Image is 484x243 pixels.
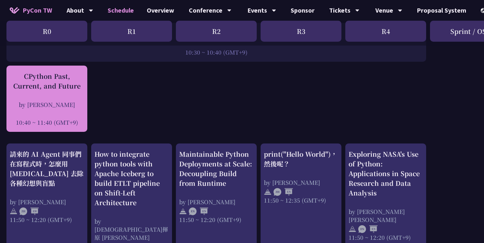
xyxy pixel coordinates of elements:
[94,217,169,241] div: by [DEMOGRAPHIC_DATA]揮原 [PERSON_NAME]
[10,118,84,126] div: 10:40 ~ 11:40 (GMT+9)
[10,71,84,91] div: CPython Past, Current, and Future
[349,225,356,233] img: svg+xml;base64,PHN2ZyB4bWxucz0iaHR0cDovL3d3dy53My5vcmcvMjAwMC9zdmciIHdpZHRoPSIyNCIgaGVpZ2h0PSIyNC...
[264,178,338,186] div: by [PERSON_NAME]
[349,149,423,198] div: Exploring NASA's Use of Python: Applications in Space Research and Data Analysis
[6,21,87,42] div: R0
[10,149,84,224] a: 請來的 AI Agent 同事們在寫程式時，怎麼用 [MEDICAL_DATA] 去除各種幻想與盲點 by [PERSON_NAME] 11:50 ~ 12:20 (GMT+9)
[345,21,426,42] div: R4
[264,149,338,204] a: print("Hello World")，然後呢？ by [PERSON_NAME] 11:50 ~ 12:35 (GMT+9)
[179,149,253,188] div: Maintainable Python Deployments at Scale: Decoupling Build from Runtime
[10,71,84,126] a: CPython Past, Current, and Future by [PERSON_NAME] 10:40 ~ 11:40 (GMT+9)
[176,21,257,42] div: R2
[264,188,272,196] img: svg+xml;base64,PHN2ZyB4bWxucz0iaHR0cDovL3d3dy53My5vcmcvMjAwMC9zdmciIHdpZHRoPSIyNCIgaGVpZ2h0PSIyNC...
[264,196,338,204] div: 11:50 ~ 12:35 (GMT+9)
[10,7,19,14] img: Home icon of PyCon TW 2025
[10,207,17,215] img: svg+xml;base64,PHN2ZyB4bWxucz0iaHR0cDovL3d3dy53My5vcmcvMjAwMC9zdmciIHdpZHRoPSIyNCIgaGVpZ2h0PSIyNC...
[264,149,338,169] div: print("Hello World")，然後呢？
[261,21,341,42] div: R3
[274,188,293,196] img: ZHEN.371966e.svg
[10,100,84,109] div: by [PERSON_NAME]
[179,149,253,224] a: Maintainable Python Deployments at Scale: Decoupling Build from Runtime by [PERSON_NAME] 11:50 ~ ...
[3,2,59,18] a: PyCon TW
[10,48,423,56] div: 10:30 ~ 10:40 (GMT+9)
[349,207,423,224] div: by [PERSON_NAME] [PERSON_NAME]
[10,216,84,224] div: 11:50 ~ 12:20 (GMT+9)
[23,5,52,15] span: PyCon TW
[189,207,208,215] img: ENEN.5a408d1.svg
[358,225,378,233] img: ENEN.5a408d1.svg
[179,216,253,224] div: 11:50 ~ 12:20 (GMT+9)
[10,198,84,206] div: by [PERSON_NAME]
[349,233,423,241] div: 11:50 ~ 12:20 (GMT+9)
[10,149,84,188] div: 請來的 AI Agent 同事們在寫程式時，怎麼用 [MEDICAL_DATA] 去除各種幻想與盲點
[349,149,423,241] a: Exploring NASA's Use of Python: Applications in Space Research and Data Analysis by [PERSON_NAME]...
[19,207,39,215] img: ZHZH.38617ef.svg
[179,198,253,206] div: by [PERSON_NAME]
[91,21,172,42] div: R1
[94,149,169,207] div: How to integrate python tools with Apache Iceberg to build ETLT pipeline on Shift-Left Architecture
[179,207,187,215] img: svg+xml;base64,PHN2ZyB4bWxucz0iaHR0cDovL3d3dy53My5vcmcvMjAwMC9zdmciIHdpZHRoPSIyNCIgaGVpZ2h0PSIyNC...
